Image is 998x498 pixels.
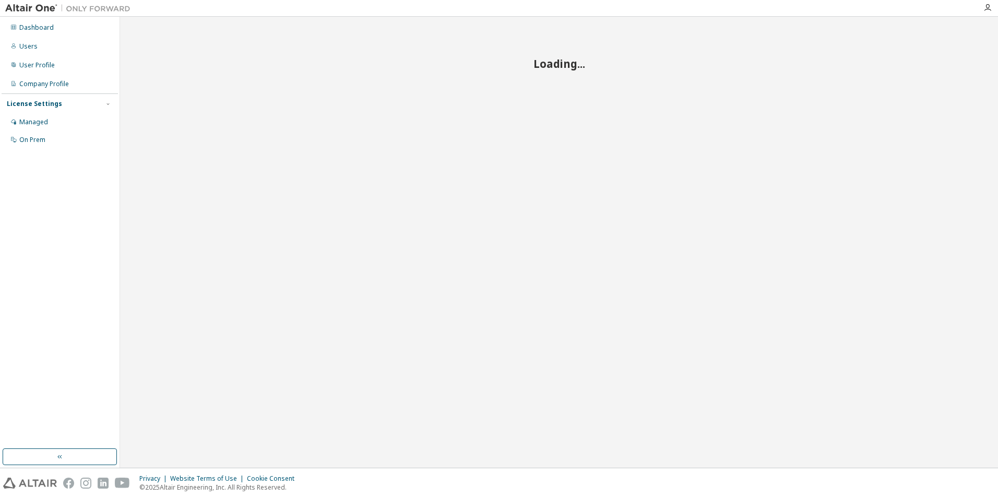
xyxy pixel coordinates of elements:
div: Website Terms of Use [170,475,247,483]
div: Cookie Consent [247,475,301,483]
img: youtube.svg [115,478,130,489]
img: instagram.svg [80,478,91,489]
img: linkedin.svg [98,478,109,489]
div: Managed [19,118,48,126]
img: Altair One [5,3,136,14]
div: Privacy [139,475,170,483]
p: © 2025 Altair Engineering, Inc. All Rights Reserved. [139,483,301,492]
div: Dashboard [19,23,54,32]
div: User Profile [19,61,55,69]
h2: Loading... [324,57,794,70]
div: On Prem [19,136,45,144]
img: facebook.svg [63,478,74,489]
img: altair_logo.svg [3,478,57,489]
div: Users [19,42,38,51]
div: Company Profile [19,80,69,88]
div: License Settings [7,100,62,108]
